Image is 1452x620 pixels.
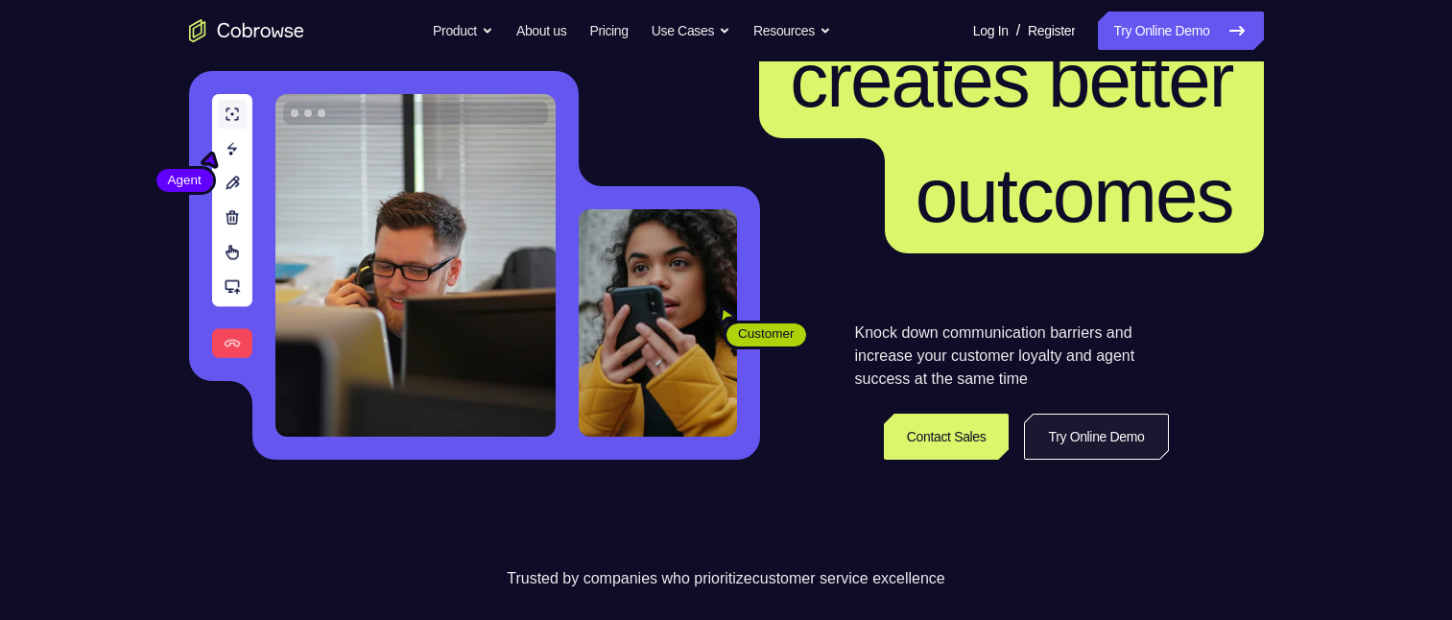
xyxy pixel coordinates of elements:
a: Try Online Demo [1098,12,1263,50]
button: Product [433,12,493,50]
a: Register [1028,12,1075,50]
a: Log In [973,12,1009,50]
img: A customer holding their phone [579,209,737,437]
a: Pricing [589,12,628,50]
button: Resources [753,12,831,50]
a: Contact Sales [884,414,1010,460]
span: outcomes [916,153,1233,238]
button: Use Cases [652,12,730,50]
span: customer service excellence [752,570,945,586]
a: About us [516,12,566,50]
p: Knock down communication barriers and increase your customer loyalty and agent success at the sam... [855,322,1169,391]
a: Try Online Demo [1024,414,1168,460]
img: A customer support agent talking on the phone [275,94,556,437]
span: / [1016,19,1020,42]
span: creates better [790,37,1232,123]
a: Go to the home page [189,19,304,42]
